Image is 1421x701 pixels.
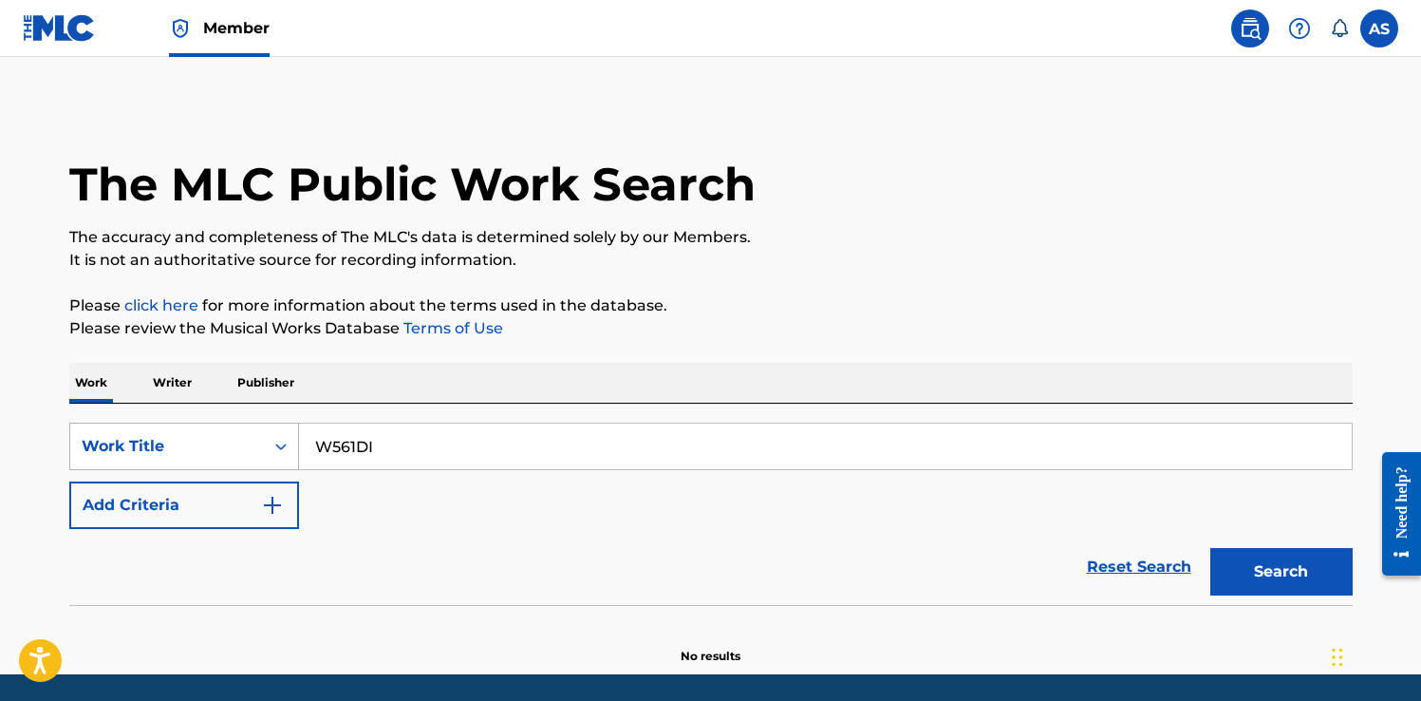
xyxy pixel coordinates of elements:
[1077,546,1201,588] a: Reset Search
[1368,438,1421,591] iframe: Resource Center
[23,14,96,42] img: MLC Logo
[69,294,1353,317] p: Please for more information about the terms used in the database.
[1360,9,1398,47] div: User Menu
[69,249,1353,272] p: It is not an authoritative source for recording information.
[82,435,252,458] div: Work Title
[203,17,270,39] span: Member
[1239,17,1262,40] img: search
[681,625,740,665] p: No results
[69,363,113,403] p: Work
[1332,629,1343,686] div: Drag
[1330,19,1349,38] div: Notifications
[1288,17,1311,40] img: help
[69,226,1353,249] p: The accuracy and completeness of The MLC's data is determined solely by our Members.
[69,423,1353,605] form: Search Form
[69,482,299,529] button: Add Criteria
[1281,9,1318,47] div: Help
[147,363,197,403] p: Writer
[261,494,284,517] img: 9d2ae6d4665cec9f34b9.svg
[232,363,300,403] p: Publisher
[400,319,503,337] a: Terms of Use
[69,317,1353,340] p: Please review the Musical Works Database
[1210,548,1353,596] button: Search
[69,156,756,213] h1: The MLC Public Work Search
[1326,610,1421,701] iframe: Chat Widget
[169,17,192,40] img: Top Rightsholder
[124,296,198,314] a: click here
[1231,9,1269,47] a: Public Search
